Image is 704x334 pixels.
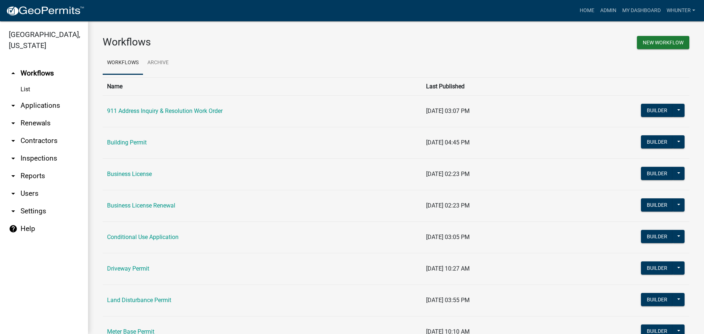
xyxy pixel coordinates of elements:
a: Driveway Permit [107,265,149,272]
i: arrow_drop_down [9,207,18,216]
a: Business License [107,170,152,177]
button: Builder [641,293,673,306]
a: Home [577,4,597,18]
button: Builder [641,198,673,212]
span: [DATE] 02:23 PM [426,170,470,177]
a: Admin [597,4,619,18]
i: arrow_drop_down [9,189,18,198]
i: arrow_drop_down [9,172,18,180]
a: Conditional Use Application [107,234,179,241]
span: [DATE] 02:23 PM [426,202,470,209]
th: Name [103,77,422,95]
a: Archive [143,51,173,75]
a: My Dashboard [619,4,664,18]
button: Builder [641,104,673,117]
span: [DATE] 03:05 PM [426,234,470,241]
button: Builder [641,167,673,180]
a: Land Disturbance Permit [107,297,171,304]
span: [DATE] 10:27 AM [426,265,470,272]
span: [DATE] 03:55 PM [426,297,470,304]
h3: Workflows [103,36,390,48]
i: arrow_drop_up [9,69,18,78]
span: [DATE] 03:07 PM [426,107,470,114]
i: arrow_drop_down [9,119,18,128]
a: Workflows [103,51,143,75]
button: Builder [641,230,673,243]
i: arrow_drop_down [9,101,18,110]
a: whunter [664,4,698,18]
th: Last Published [422,77,555,95]
button: Builder [641,261,673,275]
span: [DATE] 04:45 PM [426,139,470,146]
i: help [9,224,18,233]
button: New Workflow [637,36,689,49]
i: arrow_drop_down [9,154,18,163]
a: 911 Address Inquiry & Resolution Work Order [107,107,223,114]
button: Builder [641,135,673,148]
i: arrow_drop_down [9,136,18,145]
a: Building Permit [107,139,147,146]
a: Business License Renewal [107,202,175,209]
